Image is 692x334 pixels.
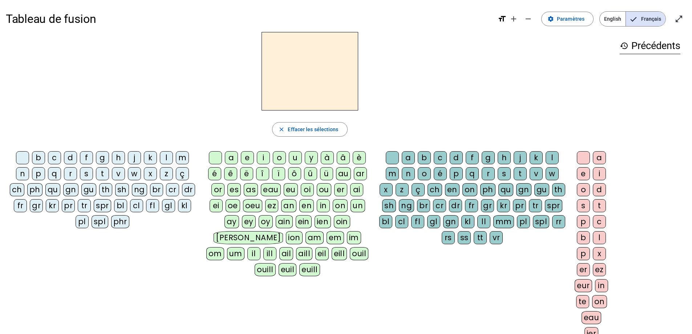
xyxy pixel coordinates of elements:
[226,199,240,212] div: oe
[305,231,324,244] div: am
[497,199,510,212] div: kr
[514,167,527,180] div: t
[593,231,606,244] div: l
[144,151,157,164] div: k
[321,151,334,164] div: à
[521,12,535,26] button: Diminuer la taille de la police
[336,167,351,180] div: au
[541,12,594,26] button: Paramètres
[317,199,330,212] div: in
[150,183,163,196] div: br
[80,151,93,164] div: f
[112,167,125,180] div: v
[296,247,312,260] div: aill
[272,122,347,137] button: Effacer les sélections
[162,199,175,212] div: gl
[466,167,479,180] div: q
[577,247,590,260] div: p
[160,151,173,164] div: l
[64,167,77,180] div: r
[595,279,608,292] div: in
[442,231,455,244] div: rs
[178,199,191,212] div: kl
[257,151,270,164] div: i
[78,199,91,212] div: tr
[386,167,399,180] div: m
[353,151,366,164] div: è
[577,231,590,244] div: b
[412,183,425,196] div: ç
[490,231,503,244] div: vr
[132,183,147,196] div: ng
[552,215,565,228] div: rr
[434,151,447,164] div: c
[176,151,189,164] div: m
[498,167,511,180] div: s
[211,183,224,196] div: or
[265,199,278,212] div: ez
[443,215,458,228] div: gn
[281,199,296,212] div: an
[10,183,24,196] div: ch
[462,183,477,196] div: on
[210,199,223,212] div: ei
[399,199,414,212] div: ng
[461,215,474,228] div: kl
[279,263,297,276] div: euil
[434,167,447,180] div: é
[672,12,686,26] button: Entrer en plein écran
[296,215,312,228] div: ein
[279,247,294,260] div: ail
[418,167,431,180] div: o
[96,151,109,164] div: g
[402,151,415,164] div: a
[576,295,589,308] div: te
[498,183,513,196] div: qu
[96,167,109,180] div: t
[45,183,60,196] div: qu
[337,151,350,164] div: â
[498,15,506,23] mat-icon: format_size
[144,167,157,180] div: x
[418,151,431,164] div: b
[350,247,368,260] div: ouil
[546,151,559,164] div: l
[626,12,665,26] span: Français
[317,183,331,196] div: ou
[534,183,549,196] div: gu
[395,215,408,228] div: cl
[289,151,302,164] div: u
[620,38,680,54] h3: Précédents
[256,167,269,180] div: î
[259,215,273,228] div: oy
[227,247,244,260] div: um
[402,167,415,180] div: n
[498,151,511,164] div: h
[128,167,141,180] div: w
[128,151,141,164] div: j
[482,167,495,180] div: r
[599,11,666,27] mat-button-toggle-group: Language selection
[493,215,514,228] div: mm
[255,263,275,276] div: ouill
[247,247,260,260] div: il
[301,183,314,196] div: oi
[509,15,518,23] mat-icon: add
[305,151,318,164] div: y
[92,215,108,228] div: spl
[288,167,301,180] div: ô
[130,199,143,212] div: cl
[620,41,628,50] mat-icon: history
[176,167,189,180] div: ç
[320,167,333,180] div: ü
[263,247,276,260] div: ill
[575,279,592,292] div: eur
[465,199,478,212] div: fr
[450,151,463,164] div: d
[16,167,29,180] div: n
[299,199,314,212] div: en
[304,167,317,180] div: û
[593,167,606,180] div: i
[284,183,298,196] div: eu
[445,183,460,196] div: en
